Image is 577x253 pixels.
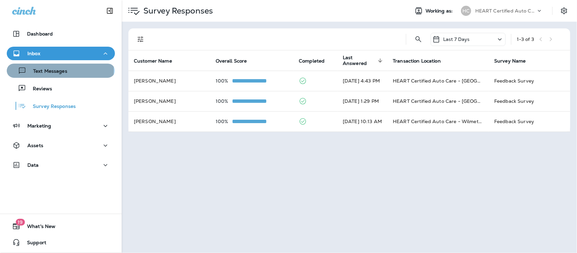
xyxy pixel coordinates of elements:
span: Completed [299,58,324,64]
span: Working as: [426,8,454,14]
p: HEART Certified Auto Care [475,8,536,14]
button: Inbox [7,47,115,60]
td: [DATE] 1:29 PM [337,91,387,111]
span: Last Answered [343,55,385,66]
span: What's New [20,224,55,232]
td: HEART Certified Auto Care - [GEOGRAPHIC_DATA] [387,71,489,91]
p: Reviews [26,86,52,92]
div: HC [461,6,471,16]
td: [PERSON_NAME] [128,71,210,91]
td: HEART Certified Auto Care - Wilmette [387,111,489,132]
p: Dashboard [27,31,53,37]
p: Inbox [27,51,40,56]
td: Feedback Survey [489,111,570,132]
button: 19What's New [7,220,115,233]
span: Survey Name [494,58,535,64]
button: Support [7,236,115,249]
span: Completed [299,58,333,64]
button: Settings [558,5,570,17]
p: Marketing [27,123,51,129]
td: [PERSON_NAME] [128,91,210,111]
button: Reviews [7,81,115,95]
p: Text Messages [26,68,67,75]
button: Assets [7,139,115,152]
span: Transaction Location [393,58,450,64]
p: Assets [27,143,43,148]
button: Text Messages [7,64,115,78]
span: Overall Score [216,58,256,64]
span: Transaction Location [393,58,441,64]
button: Survey Responses [7,99,115,113]
p: Survey Responses [26,103,76,110]
div: 1 - 3 of 3 [517,37,534,42]
p: 100% [216,119,233,124]
button: Data [7,158,115,172]
p: 100% [216,98,233,104]
span: Customer Name [134,58,181,64]
span: Overall Score [216,58,247,64]
span: Customer Name [134,58,172,64]
span: 19 [16,219,25,226]
button: Dashboard [7,27,115,41]
button: Search Survey Responses [412,32,425,46]
td: [DATE] 10:13 AM [337,111,387,132]
td: [DATE] 4:43 PM [337,71,387,91]
p: Data [27,162,39,168]
button: Collapse Sidebar [100,4,119,18]
p: 100% [216,78,233,84]
button: Filters [134,32,147,46]
td: Feedback Survey [489,91,570,111]
td: [PERSON_NAME] [128,111,210,132]
span: Support [20,240,46,248]
td: Feedback Survey [489,71,570,91]
span: Last Answered [343,55,376,66]
td: HEART Certified Auto Care - [GEOGRAPHIC_DATA] [387,91,489,111]
p: Survey Responses [141,6,213,16]
p: Last 7 Days [443,37,470,42]
span: Survey Name [494,58,526,64]
button: Marketing [7,119,115,133]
